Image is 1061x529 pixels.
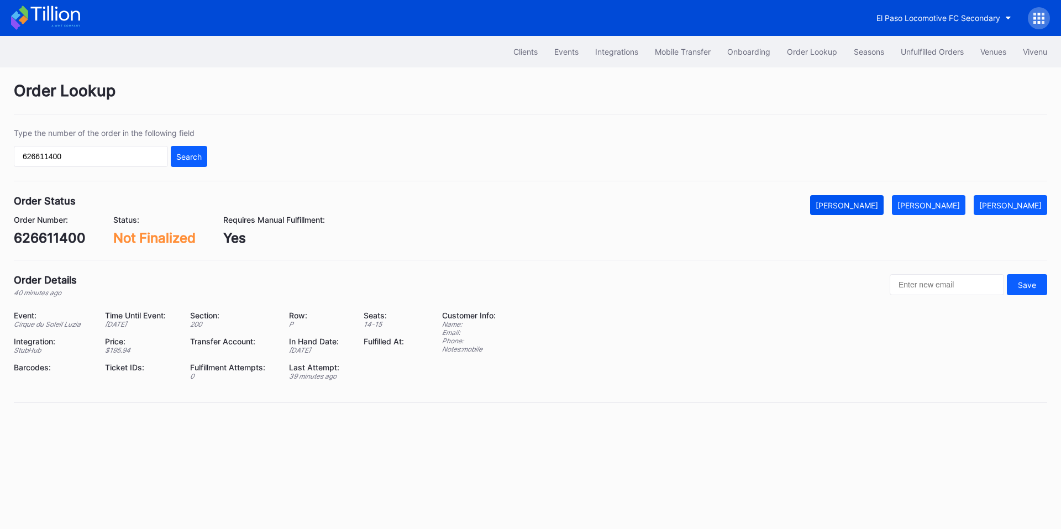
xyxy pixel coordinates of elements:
[289,346,350,354] div: [DATE]
[105,337,176,346] div: Price:
[972,41,1015,62] button: Venues
[223,215,325,224] div: Requires Manual Fulfillment:
[289,311,350,320] div: Row:
[171,146,207,167] button: Search
[14,320,91,328] div: Cirque du Soleil Luzia
[190,320,276,328] div: 200
[980,47,1006,56] div: Venues
[901,47,964,56] div: Unfulfilled Orders
[14,337,91,346] div: Integration:
[1018,280,1036,290] div: Save
[876,13,1000,23] div: El Paso Locomotive FC Secondary
[779,41,845,62] button: Order Lookup
[105,346,176,354] div: $ 195.94
[14,311,91,320] div: Event:
[854,47,884,56] div: Seasons
[105,363,176,372] div: Ticket IDs:
[1015,41,1055,62] button: Vivenu
[113,215,196,224] div: Status:
[442,320,496,328] div: Name:
[364,337,414,346] div: Fulfilled At:
[289,363,350,372] div: Last Attempt:
[1023,47,1047,56] div: Vivenu
[14,363,91,372] div: Barcodes:
[897,201,960,210] div: [PERSON_NAME]
[442,337,496,345] div: Phone:
[289,337,350,346] div: In Hand Date:
[719,41,779,62] button: Onboarding
[14,146,168,167] input: GT59662
[442,328,496,337] div: Email:
[505,41,546,62] button: Clients
[14,346,91,354] div: StubHub
[14,81,1047,114] div: Order Lookup
[190,337,276,346] div: Transfer Account:
[364,311,414,320] div: Seats:
[655,47,711,56] div: Mobile Transfer
[289,372,350,380] div: 39 minutes ago
[587,41,647,62] button: Integrations
[14,274,77,286] div: Order Details
[113,230,196,246] div: Not Finalized
[595,47,638,56] div: Integrations
[513,47,538,56] div: Clients
[1007,274,1047,295] button: Save
[974,195,1047,215] button: [PERSON_NAME]
[810,195,884,215] button: [PERSON_NAME]
[190,363,276,372] div: Fulfillment Attempts:
[14,289,77,297] div: 40 minutes ago
[892,195,965,215] button: [PERSON_NAME]
[868,8,1020,28] button: El Paso Locomotive FC Secondary
[105,311,176,320] div: Time Until Event:
[979,201,1042,210] div: [PERSON_NAME]
[727,47,770,56] div: Onboarding
[289,320,350,328] div: P
[190,372,276,380] div: 0
[14,195,76,207] div: Order Status
[223,230,325,246] div: Yes
[890,274,1004,295] input: Enter new email
[105,320,176,328] div: [DATE]
[845,41,892,62] button: Seasons
[647,41,719,62] button: Mobile Transfer
[554,47,579,56] div: Events
[364,320,414,328] div: 14 - 15
[892,41,972,62] button: Unfulfilled Orders
[442,345,496,353] div: Notes: mobile
[190,311,276,320] div: Section:
[176,152,202,161] div: Search
[787,47,837,56] div: Order Lookup
[816,201,878,210] div: [PERSON_NAME]
[546,41,587,62] button: Events
[14,215,86,224] div: Order Number:
[14,128,207,138] div: Type the number of the order in the following field
[442,311,496,320] div: Customer Info:
[14,230,86,246] div: 626611400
